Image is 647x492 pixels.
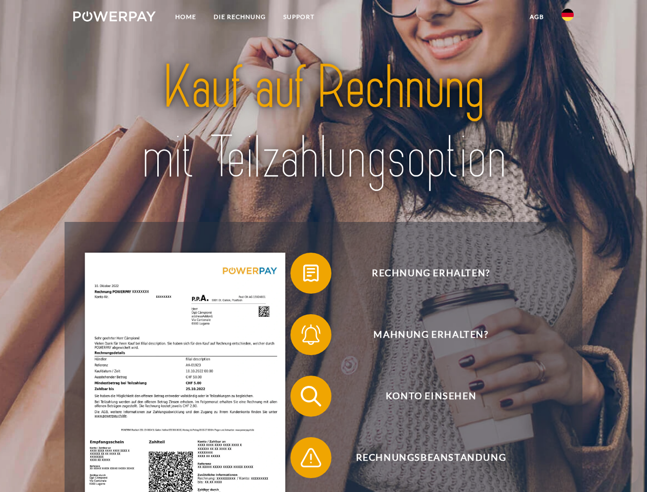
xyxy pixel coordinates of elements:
img: de [561,9,574,21]
button: Rechnungsbeanstandung [290,437,557,478]
span: Mahnung erhalten? [305,314,556,355]
span: Rechnung erhalten? [305,253,556,294]
img: qb_search.svg [298,383,324,409]
iframe: Button to launch messaging window [606,451,639,484]
img: qb_bell.svg [298,322,324,347]
img: qb_bill.svg [298,260,324,286]
a: Home [166,8,205,26]
a: SUPPORT [275,8,323,26]
img: qb_warning.svg [298,445,324,470]
a: agb [521,8,553,26]
button: Mahnung erhalten? [290,314,557,355]
span: Konto einsehen [305,376,556,417]
img: logo-powerpay-white.svg [73,11,156,22]
a: DIE RECHNUNG [205,8,275,26]
span: Rechnungsbeanstandung [305,437,556,478]
button: Rechnung erhalten? [290,253,557,294]
button: Konto einsehen [290,376,557,417]
img: title-powerpay_de.svg [98,49,549,196]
